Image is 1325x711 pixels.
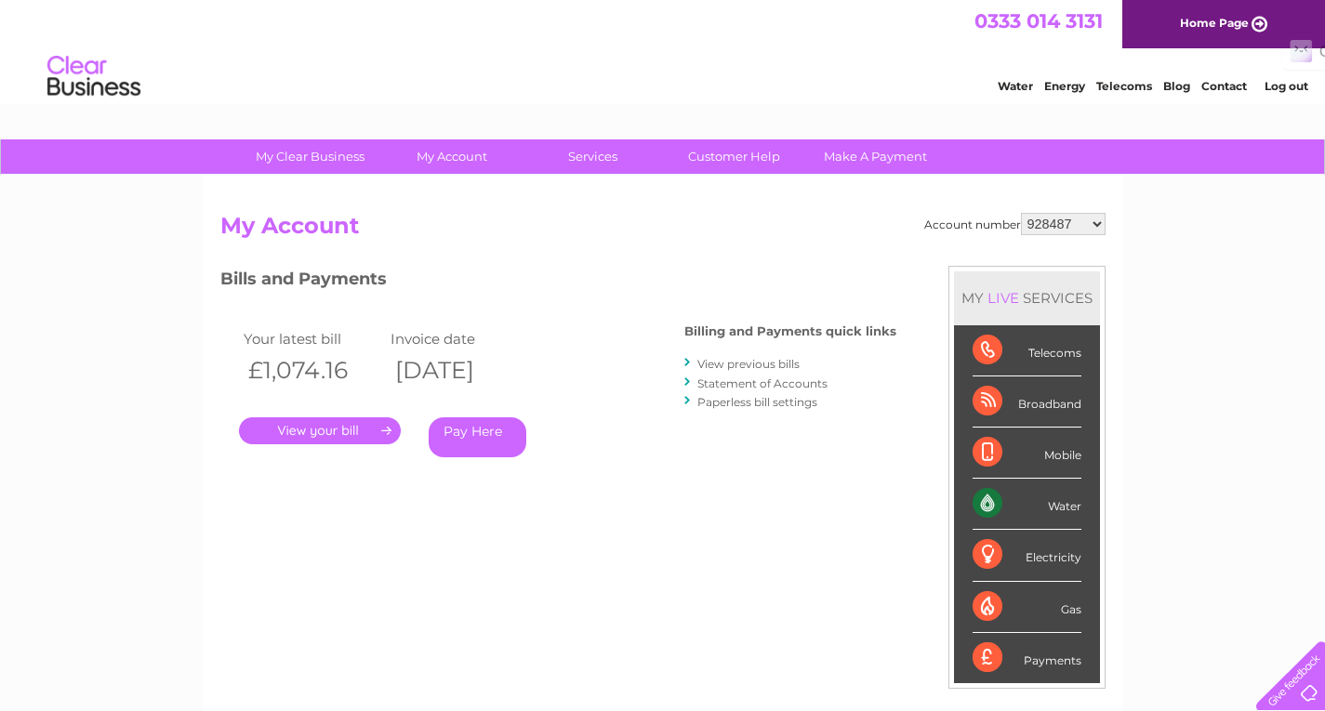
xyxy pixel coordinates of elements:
div: Mobile [973,428,1081,479]
img: logo.png [46,48,141,105]
a: Log out [1265,79,1308,93]
a: Water [998,79,1033,93]
div: Broadband [973,376,1081,428]
h4: Billing and Payments quick links [684,324,896,338]
a: Contact [1201,79,1247,93]
a: Blog [1163,79,1190,93]
a: My Clear Business [233,139,387,174]
div: Electricity [973,530,1081,581]
div: Gas [973,582,1081,633]
a: View previous bills [697,357,800,371]
div: LIVE [984,289,1023,307]
a: Energy [1044,79,1085,93]
a: Telecoms [1096,79,1152,93]
th: [DATE] [386,351,534,389]
a: Services [516,139,669,174]
div: Account number [924,213,1106,235]
a: Make A Payment [799,139,952,174]
a: Paperless bill settings [697,395,817,409]
td: Invoice date [386,326,534,351]
a: 0333 014 3131 [974,9,1103,33]
h3: Bills and Payments [220,266,896,298]
a: Pay Here [429,417,526,457]
a: My Account [375,139,528,174]
div: Clear Business is a trading name of Verastar Limited (registered in [GEOGRAPHIC_DATA] No. 3667643... [224,10,1103,90]
a: . [239,417,401,444]
div: Telecoms [973,325,1081,376]
th: £1,074.16 [239,351,387,389]
a: Statement of Accounts [697,376,828,390]
div: Payments [973,633,1081,683]
h2: My Account [220,213,1106,248]
td: Your latest bill [239,326,387,351]
div: Water [973,479,1081,530]
a: Customer Help [657,139,811,174]
div: MY SERVICES [954,271,1100,324]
